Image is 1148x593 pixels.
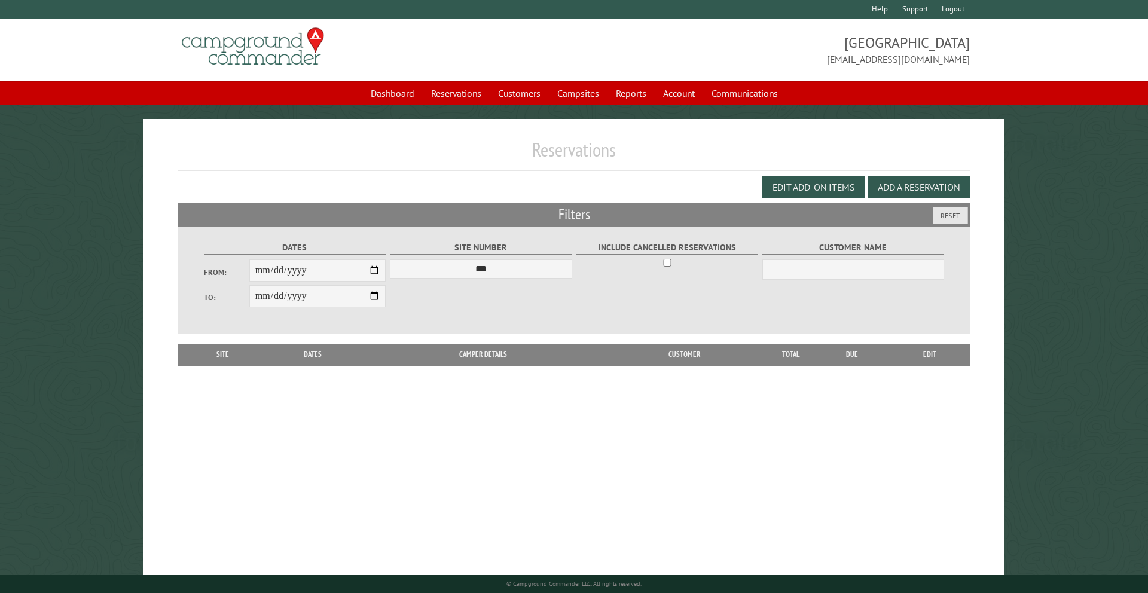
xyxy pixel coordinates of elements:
[656,82,702,105] a: Account
[204,267,249,278] label: From:
[868,176,970,198] button: Add a Reservation
[574,33,970,66] span: [GEOGRAPHIC_DATA] [EMAIL_ADDRESS][DOMAIN_NAME]
[178,23,328,70] img: Campground Commander
[933,207,968,224] button: Reset
[204,241,386,255] label: Dates
[609,82,654,105] a: Reports
[602,344,767,365] th: Customer
[204,292,249,303] label: To:
[390,241,572,255] label: Site Number
[262,344,364,365] th: Dates
[550,82,606,105] a: Campsites
[576,241,758,255] label: Include Cancelled Reservations
[762,241,945,255] label: Customer Name
[767,344,814,365] th: Total
[424,82,488,105] a: Reservations
[364,344,602,365] th: Camper Details
[491,82,548,105] a: Customers
[814,344,890,365] th: Due
[890,344,970,365] th: Edit
[704,82,785,105] a: Communications
[178,138,970,171] h1: Reservations
[506,580,642,588] small: © Campground Commander LLC. All rights reserved.
[178,203,970,226] h2: Filters
[762,176,865,198] button: Edit Add-on Items
[184,344,262,365] th: Site
[364,82,422,105] a: Dashboard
